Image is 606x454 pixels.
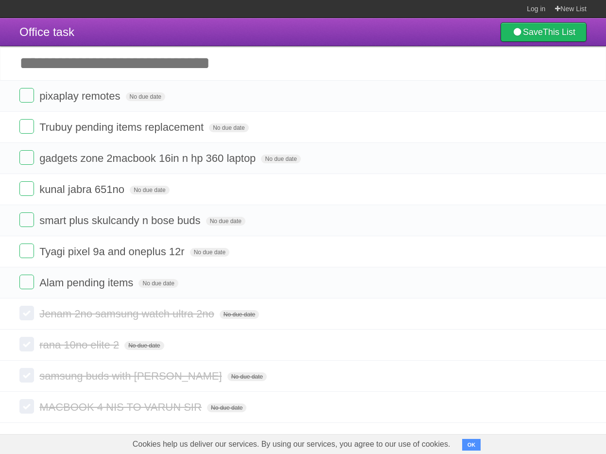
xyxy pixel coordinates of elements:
[19,399,34,414] label: Done
[261,155,300,163] span: No due date
[209,123,248,132] span: No due date
[206,217,245,226] span: No due date
[39,121,206,133] span: Trubuy pending items replacement
[39,277,136,289] span: Alam pending items
[19,368,34,383] label: Done
[39,90,122,102] span: pixaplay remotes
[190,248,229,257] span: No due date
[207,403,246,412] span: No due date
[19,88,34,103] label: Done
[242,432,363,444] a: Show all completed tasks
[19,337,34,351] label: Done
[39,214,203,227] span: smart plus skulcandy n bose buds
[39,152,258,164] span: gadgets zone 2macbook 16in n hp 360 laptop
[19,181,34,196] label: Done
[39,308,217,320] span: Jenam 2no samsung watch ultra 2no
[227,372,267,381] span: No due date
[126,92,165,101] span: No due date
[19,306,34,320] label: Done
[462,439,481,451] button: OK
[39,183,127,195] span: kunal jabra 651no
[19,275,34,289] label: Done
[19,119,34,134] label: Done
[39,245,187,258] span: Tyagi pixel 9a and oneplus 12r
[19,25,74,38] span: Office task
[130,186,169,194] span: No due date
[501,22,587,42] a: SaveThis List
[19,212,34,227] label: Done
[39,370,224,382] span: samsung buds with [PERSON_NAME]
[19,244,34,258] label: Done
[124,341,164,350] span: No due date
[39,339,121,351] span: rana 10no elite 2
[543,27,575,37] b: This List
[39,401,204,413] span: MACBOOK 4 NIS TO VARUN SIR
[220,310,259,319] span: No due date
[123,435,460,454] span: Cookies help us deliver our services. By using our services, you agree to our use of cookies.
[19,150,34,165] label: Done
[139,279,178,288] span: No due date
